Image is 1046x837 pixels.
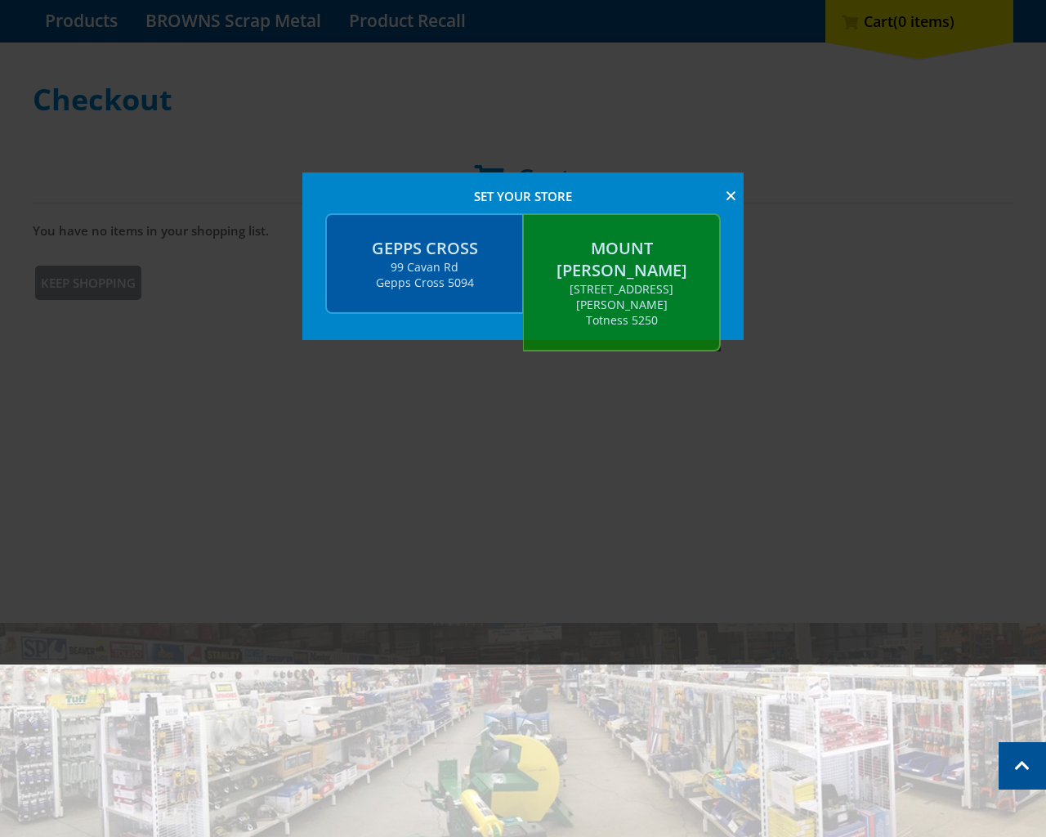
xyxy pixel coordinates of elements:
[325,213,523,314] a: Gepps Cross99 Cavan RdGepps Cross 5094
[523,213,721,351] a: Mount [PERSON_NAME][STREET_ADDRESS][PERSON_NAME]Totness 5250
[325,189,721,204] span: Set your store
[570,281,673,328] span: [STREET_ADDRESS][PERSON_NAME] Totness 5250
[372,237,478,259] span: Gepps Cross
[376,259,474,290] span: 99 Cavan Rd Gepps Cross 5094
[557,237,687,281] span: Mount [PERSON_NAME]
